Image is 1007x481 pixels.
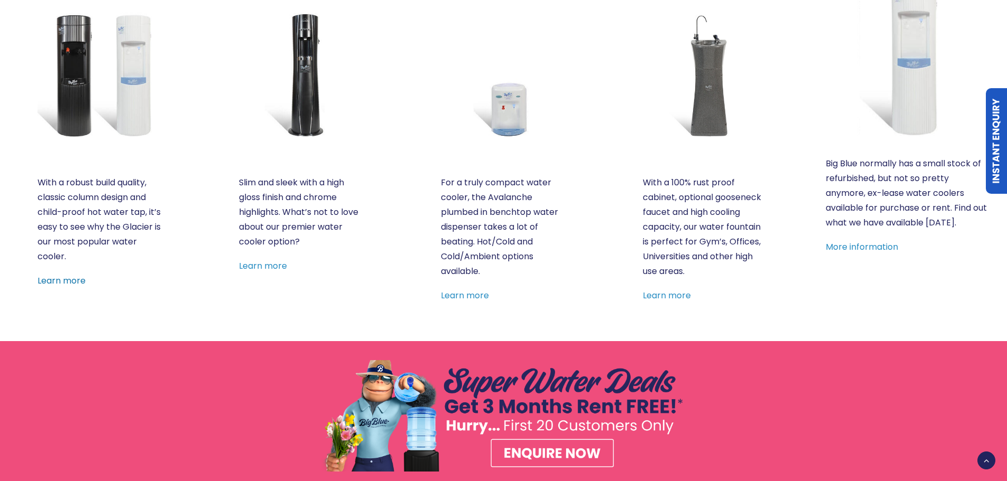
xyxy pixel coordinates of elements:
a: Everest Elite [239,12,364,137]
a: More information [826,241,898,253]
p: Slim and sleek with a high gloss finish and chrome highlights. What’s not to love about our premi... [239,175,364,249]
p: With a robust build quality, classic column design and child-proof hot water tap, it’s easy to se... [38,175,163,264]
a: Glacier White or Black [38,12,163,137]
p: Big Blue normally has a small stock of refurbished, but not so pretty anymore, ex-lease water coo... [826,156,989,230]
a: Learn more [643,289,691,301]
p: With a 100% rust proof cabinet, optional gooseneck faucet and high cooling capacity, our water fo... [643,175,768,279]
a: Fountain [643,12,768,137]
iframe: Chatbot [937,411,992,466]
a: Instant Enquiry [986,88,1007,194]
a: Learn more [239,260,287,272]
a: SUPER SPRING DEAL – Plumbed In [321,360,686,471]
p: For a truly compact water cooler, the Avalanche plumbed in benchtop water dispenser takes a lot o... [441,175,566,279]
a: Learn more [441,289,489,301]
a: Learn more [38,275,86,287]
a: Avalanche [441,12,566,137]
